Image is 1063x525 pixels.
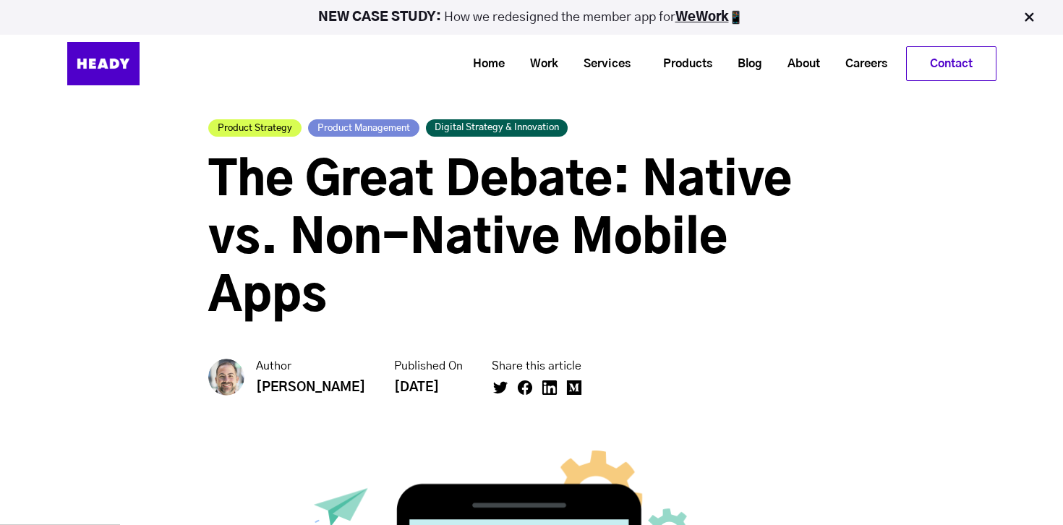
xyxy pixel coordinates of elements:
[7,10,1056,25] p: How we redesigned the member app for
[67,42,140,85] img: Heady_Logo_Web-01 (1)
[455,51,512,77] a: Home
[208,119,302,137] a: Product Strategy
[1022,10,1036,25] img: Close Bar
[394,381,439,394] strong: [DATE]
[394,359,463,377] small: Published On
[208,158,792,320] span: The Great Debate: Native vs. Non-Native Mobile Apps
[675,11,729,24] a: WeWork
[308,119,419,137] a: Product Management
[729,10,743,25] img: app emoji
[827,51,895,77] a: Careers
[208,359,244,396] img: Chris Galatioto
[645,51,720,77] a: Products
[426,119,568,137] a: Digital Strategy & Innovation
[565,51,638,77] a: Services
[318,11,444,24] strong: NEW CASE STUDY:
[512,51,565,77] a: Work
[720,51,769,77] a: Blog
[256,381,365,394] strong: [PERSON_NAME]
[769,51,827,77] a: About
[907,47,996,80] a: Contact
[256,359,365,377] small: Author
[492,359,590,377] small: Share this article
[176,46,996,81] div: Navigation Menu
